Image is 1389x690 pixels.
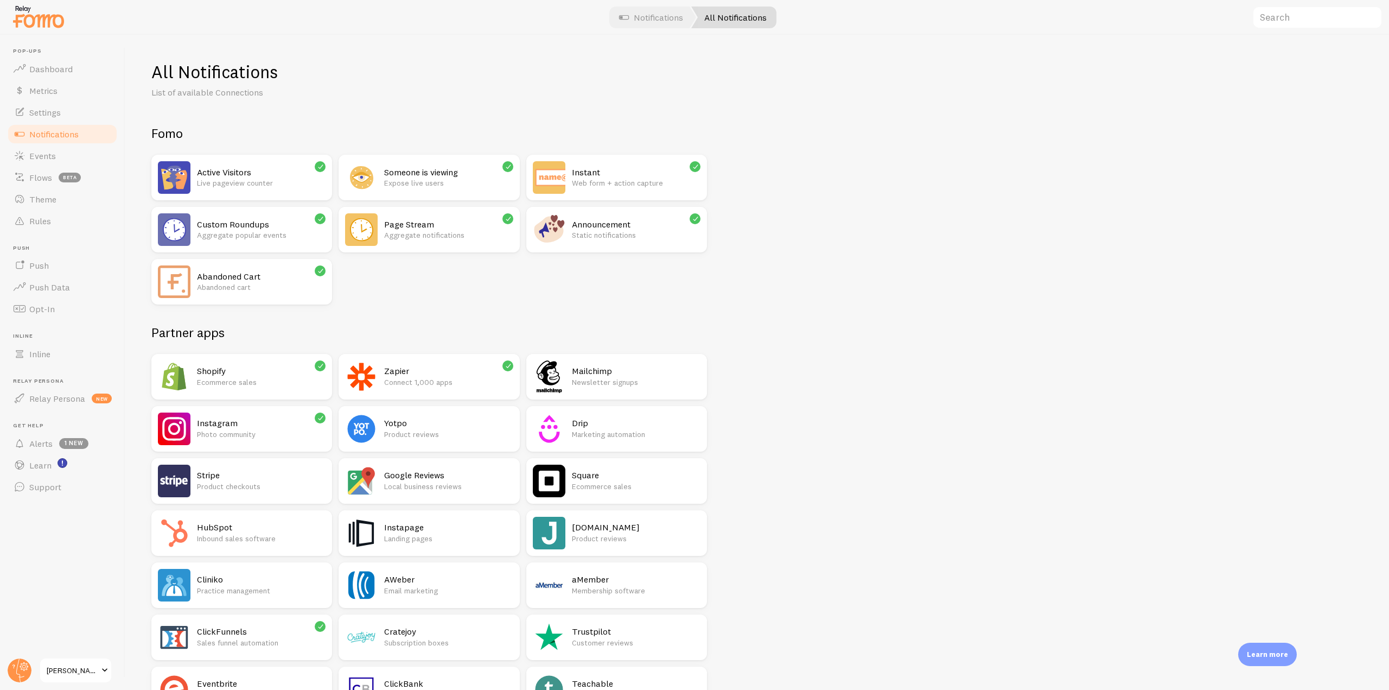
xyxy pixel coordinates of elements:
a: Dashboard [7,58,118,80]
a: Support [7,476,118,498]
span: Alerts [29,438,53,449]
span: Flows [29,172,52,183]
img: Instant [533,161,565,194]
img: Custom Roundups [158,213,190,246]
span: Theme [29,194,56,205]
h2: Eventbrite [197,678,326,689]
a: Rules [7,210,118,232]
span: Push Data [29,282,70,293]
span: Relay Persona [29,393,85,404]
img: ClickFunnels [158,621,190,654]
p: Sales funnel automation [197,637,326,648]
h2: Announcement [572,219,700,230]
span: Metrics [29,85,58,96]
span: new [92,394,112,403]
p: Email marketing [384,585,513,596]
h2: Teachable [572,678,700,689]
span: Support [29,482,61,492]
img: Abandoned Cart [158,265,190,298]
span: Pop-ups [13,48,118,55]
h2: Trustpilot [572,626,700,637]
p: Membership software [572,585,700,596]
span: Inline [29,349,50,359]
h2: Instagram [197,417,326,429]
img: Zapier [345,360,378,393]
div: Learn more [1238,643,1297,666]
img: Shopify [158,360,190,393]
span: Notifications [29,129,79,140]
h2: Zapier [384,365,513,377]
a: Settings [7,102,118,123]
p: Product reviews [384,429,513,440]
h2: HubSpot [197,522,326,533]
h2: Square [572,470,700,481]
h2: Google Reviews [384,470,513,481]
img: Page Stream [345,213,378,246]
h2: Instant [572,167,700,178]
span: Events [29,150,56,161]
p: Customer reviews [572,637,700,648]
svg: <p>Watch New Feature Tutorials!</p> [58,458,67,468]
img: Yotpo [345,413,378,445]
img: Drip [533,413,565,445]
span: [PERSON_NAME]-test-store [47,664,98,677]
p: Landing pages [384,533,513,544]
p: Aggregate notifications [384,230,513,240]
span: Inline [13,333,118,340]
h2: Shopify [197,365,326,377]
a: Events [7,145,118,167]
p: Practice management [197,585,326,596]
p: Live pageview counter [197,178,326,188]
h2: Mailchimp [572,365,700,377]
h2: Yotpo [384,417,513,429]
img: Judge.me [533,517,565,549]
img: Announcement [533,213,565,246]
img: AWeber [345,569,378,602]
p: Connect 1,000 apps [384,377,513,388]
h2: Cliniko [197,574,326,585]
a: Relay Persona new [7,388,118,409]
p: Newsletter signups [572,377,700,388]
a: Learn [7,454,118,476]
p: Aggregate popular events [197,230,326,240]
span: Get Help [13,422,118,429]
span: beta [59,173,81,182]
a: Push Data [7,276,118,298]
p: Expose live users [384,178,513,188]
p: Marketing automation [572,429,700,440]
a: Theme [7,188,118,210]
img: aMember [533,569,565,602]
a: Opt-In [7,298,118,320]
span: Push [29,260,49,271]
img: Square [533,465,565,497]
span: Learn [29,460,52,471]
h2: Fomo [151,125,707,142]
img: Instapage [345,517,378,549]
span: Relay Persona [13,378,118,385]
h2: Active Visitors [197,167,326,178]
h2: Custom Roundups [197,219,326,230]
img: Trustpilot [533,621,565,654]
h2: Page Stream [384,219,513,230]
p: Photo community [197,429,326,440]
img: Stripe [158,465,190,497]
p: List of available Connections [151,86,412,99]
span: 1 new [59,438,88,449]
a: Notifications [7,123,118,145]
p: Static notifications [572,230,700,240]
p: Subscription boxes [384,637,513,648]
p: Web form + action capture [572,178,700,188]
h2: Cratejoy [384,626,513,637]
span: Opt-In [29,303,55,314]
h2: ClickBank [384,678,513,689]
span: Dashboard [29,64,73,74]
h2: aMember [572,574,700,585]
img: Someone is viewing [345,161,378,194]
img: HubSpot [158,517,190,549]
img: Cliniko [158,569,190,602]
img: Instagram [158,413,190,445]
img: Active Visitors [158,161,190,194]
h2: AWeber [384,574,513,585]
img: Cratejoy [345,621,378,654]
span: Push [13,245,118,252]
